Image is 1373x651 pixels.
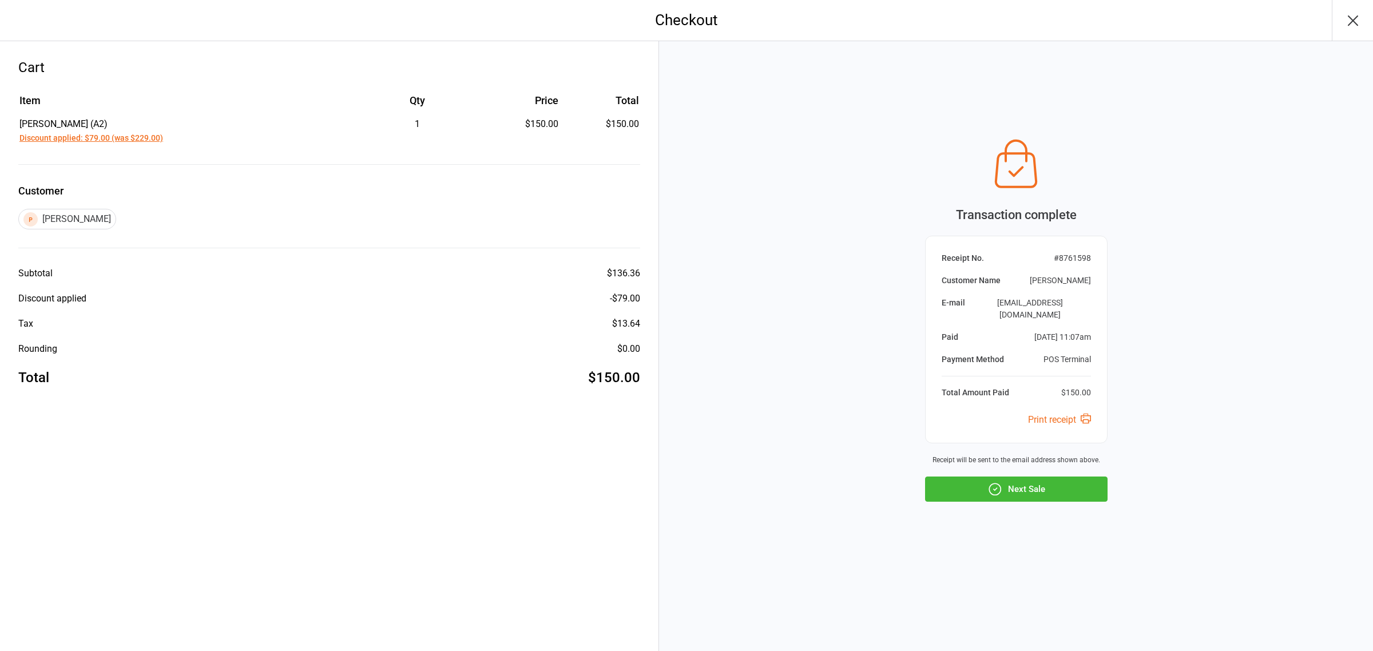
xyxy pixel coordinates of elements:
[925,477,1108,502] button: Next Sale
[942,297,965,321] div: E-mail
[19,132,163,144] button: Discount applied: $79.00 (was $229.00)
[18,209,116,229] div: [PERSON_NAME]
[563,93,639,116] th: Total
[1034,331,1091,343] div: [DATE] 11:07am
[942,252,984,264] div: Receipt No.
[942,387,1009,399] div: Total Amount Paid
[18,292,86,305] div: Discount applied
[617,342,640,356] div: $0.00
[1030,275,1091,287] div: [PERSON_NAME]
[18,267,53,280] div: Subtotal
[612,317,640,331] div: $13.64
[358,117,477,131] div: 1
[970,297,1091,321] div: [EMAIL_ADDRESS][DOMAIN_NAME]
[1054,252,1091,264] div: # 8761598
[563,117,639,145] td: $150.00
[478,93,558,108] div: Price
[1043,354,1091,366] div: POS Terminal
[942,331,958,343] div: Paid
[588,367,640,388] div: $150.00
[19,93,357,116] th: Item
[478,117,558,131] div: $150.00
[925,205,1108,224] div: Transaction complete
[18,367,49,388] div: Total
[18,57,640,78] div: Cart
[18,342,57,356] div: Rounding
[358,93,477,116] th: Qty
[607,267,640,280] div: $136.36
[925,455,1108,465] div: Receipt will be sent to the email address shown above.
[1061,387,1091,399] div: $150.00
[19,118,108,129] span: [PERSON_NAME] (A2)
[942,354,1004,366] div: Payment Method
[610,292,640,305] div: - $79.00
[942,275,1001,287] div: Customer Name
[1028,414,1091,425] a: Print receipt
[18,317,33,331] div: Tax
[18,183,640,199] label: Customer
